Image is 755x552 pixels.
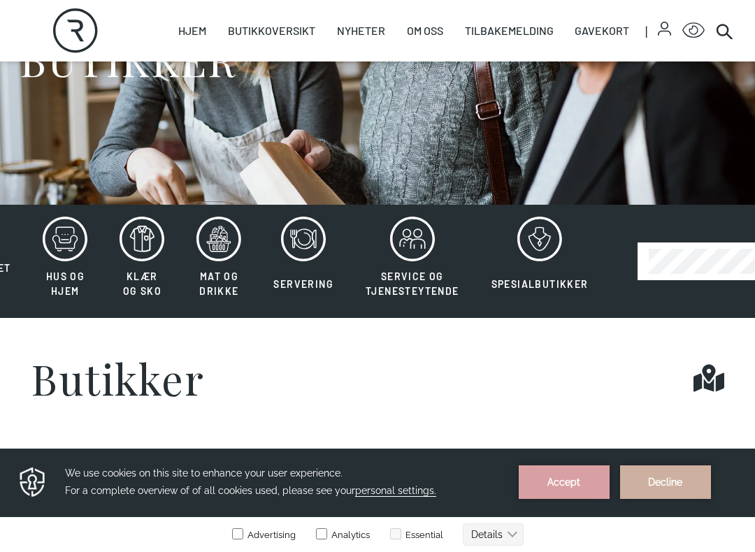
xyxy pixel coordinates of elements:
[682,20,705,42] button: Open Accessibility Menu
[471,80,503,92] text: Details
[519,17,610,50] button: Accept
[199,270,238,297] span: Mat og drikke
[390,80,401,91] input: Essential
[31,357,204,399] h1: Butikker
[231,81,296,92] label: Advertising
[17,17,48,50] img: Privacy reminder
[351,216,474,307] button: Service og tjenesteytende
[182,216,256,307] button: Mat og drikke
[477,216,603,307] button: Spesialbutikker
[355,36,436,48] span: personal settings.
[46,270,85,297] span: Hus og hjem
[313,81,370,92] label: Analytics
[491,278,589,290] span: Spesialbutikker
[273,278,333,290] span: Servering
[65,16,503,51] h3: We use cookies on this site to enhance your user experience. For a complete overview of of all co...
[620,17,711,50] button: Decline
[232,80,243,91] input: Advertising
[28,216,102,307] button: Hus og hjem
[316,80,327,91] input: Analytics
[366,270,459,297] span: Service og tjenesteytende
[105,216,179,307] button: Klær og sko
[259,216,348,307] button: Servering
[463,75,524,97] button: Details
[20,34,236,86] h1: BUTIKKER
[387,81,443,92] label: Essential
[123,270,161,297] span: Klær og sko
